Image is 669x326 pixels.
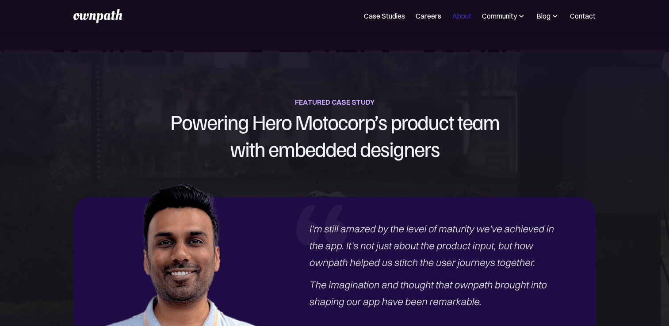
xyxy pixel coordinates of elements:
a: Careers [416,11,441,21]
div: FEATURED CASE STUDY [295,96,375,108]
div: Community [482,11,517,21]
a: About [452,11,471,21]
h1: Powering Hero Motocorp’s product team with embedded designers [67,108,602,163]
a: Case Studies [364,11,405,21]
div: Community [482,11,526,21]
div: Blog [536,11,559,21]
a: Contact [570,11,596,21]
div: Blog [536,11,550,21]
